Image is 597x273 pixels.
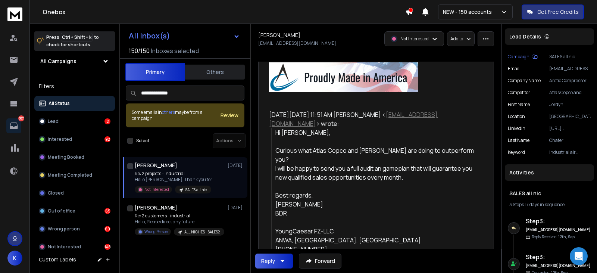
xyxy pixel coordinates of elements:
h6: [EMAIL_ADDRESS][DOMAIN_NAME] [526,227,591,233]
p: Jordyn [549,102,591,108]
button: Not Interested148 [34,239,115,254]
h1: [PERSON_NAME] [258,31,300,39]
h6: Step 3 : [526,217,591,226]
button: Lead2 [34,114,115,129]
img: AIorK4yOjap6AO4XPZQ0me3l4eqhAVk29EQrIu1QdwQTwEvpLi7aGR1E2bDofBWKUfWtuIYup2WWvO0 [269,62,418,92]
h6: [EMAIL_ADDRESS][DOMAIN_NAME] [526,263,591,269]
p: ALL NICHES - SALES2 [184,229,220,235]
p: Wrong person [48,226,80,232]
p: Out of office [48,208,75,214]
p: Not Interested [48,244,81,250]
p: Not Interested [400,36,429,42]
p: [GEOGRAPHIC_DATA] [549,114,591,120]
div: 60 [104,226,110,232]
button: All Inbox(s) [123,28,246,43]
button: Forward [299,254,341,269]
p: Reply Received [532,234,575,240]
p: SALES all nic [549,54,591,60]
p: Hello, Please direct any future [135,219,224,225]
p: 367 [18,115,24,121]
p: NEW - 150 accounts [443,8,495,16]
button: Meeting Completed [34,168,115,183]
p: Meeting Completed [48,172,92,178]
button: Interested92 [34,132,115,147]
button: K [7,251,22,266]
h1: SALES all nic [509,190,590,197]
p: Closed [48,190,64,196]
p: Email [508,66,519,72]
p: Re: 2 projects - industrial [135,171,212,177]
div: Curious what Atlas Copco and [PERSON_NAME] are doing to outperform you? [275,146,477,164]
p: Hello [PERSON_NAME], Thank you for [135,177,212,183]
span: 3 Steps [509,201,524,208]
p: Meeting Booked [48,154,84,160]
p: Get Free Credits [537,8,579,16]
p: Last Name [508,137,529,143]
p: Not Interested [144,187,169,192]
p: linkedin [508,125,525,131]
span: Ctrl + Shift + k [61,33,93,41]
div: [PERSON_NAME] [275,200,477,209]
div: Hi [PERSON_NAME], [275,128,477,137]
button: Campaign [508,54,538,60]
h1: [PERSON_NAME] [135,204,177,211]
div: Some emails in maybe from a campaign [132,109,221,121]
button: Out of office65 [34,204,115,218]
div: | [509,202,590,208]
button: Review [221,112,238,119]
div: 92 [104,136,110,142]
p: Re: 2 customers - industrial [135,213,224,219]
h3: Inboxes selected [151,46,199,55]
p: Arctic Compressor LLC [549,78,591,84]
button: All Campaigns [34,54,115,69]
div: [DATE][DATE] 11:51 AM [PERSON_NAME] < > wrote: [269,110,477,128]
p: Wrong Person [144,229,168,235]
button: Meeting Booked [34,150,115,165]
div: Reply [261,257,275,265]
p: Interested [48,136,72,142]
label: Select [136,138,150,144]
div: Activities [505,164,594,181]
p: Campaign [508,54,529,60]
p: Add to [450,36,463,42]
div: 148 [104,244,110,250]
div: YoungCaesar FZ-LLC [275,227,477,236]
div: I will be happy to send you a full audit an gameplan that will guarantee you new qualified sales ... [275,164,477,182]
p: location [508,114,525,120]
button: Primary [125,63,185,81]
span: others [162,109,175,115]
div: Open Intercom Messenger [570,247,588,265]
button: All Status [34,96,115,111]
p: Keyword [508,149,525,155]
p: Company Name [508,78,541,84]
span: 12th, Sep [558,234,575,239]
h6: Step 3 : [526,252,591,261]
p: [DATE] [228,205,244,211]
div: BDR [275,209,477,218]
h1: [PERSON_NAME] [135,162,177,169]
p: industrial air compressors [549,149,591,155]
div: 2 [104,118,110,124]
a: 367 [6,118,21,133]
h1: Onebox [43,7,405,16]
p: All Status [49,100,70,106]
img: logo [7,7,22,21]
p: [URL][DOMAIN_NAME] [549,125,591,131]
div: [PHONE_NUMBER] [275,245,477,254]
p: Atlas Copco and [PERSON_NAME] [549,90,591,96]
p: [DATE] [228,162,244,168]
p: [EMAIL_ADDRESS][DOMAIN_NAME] [549,66,591,72]
p: SALES all nic [185,187,207,193]
h1: All Campaigns [40,58,76,65]
p: First Name [508,102,530,108]
div: ANWA, [GEOGRAPHIC_DATA], [GEOGRAPHIC_DATA] [275,236,477,245]
button: Get Free Credits [522,4,584,19]
button: Reply [255,254,293,269]
p: Lead Details [509,33,541,40]
p: Competitor [508,90,530,96]
p: Press to check for shortcuts. [46,34,99,49]
div: 65 [104,208,110,214]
